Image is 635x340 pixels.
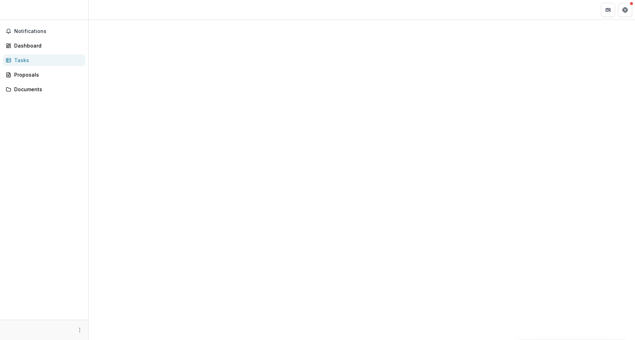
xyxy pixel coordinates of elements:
a: Documents [3,83,85,95]
span: Notifications [14,28,83,34]
a: Dashboard [3,40,85,51]
div: Documents [14,86,80,93]
button: Partners [601,3,615,17]
a: Proposals [3,69,85,81]
div: Tasks [14,56,80,64]
button: Notifications [3,26,85,37]
button: Get Help [618,3,632,17]
button: More [75,326,84,334]
a: Tasks [3,54,85,66]
div: Dashboard [14,42,80,49]
div: Proposals [14,71,80,78]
